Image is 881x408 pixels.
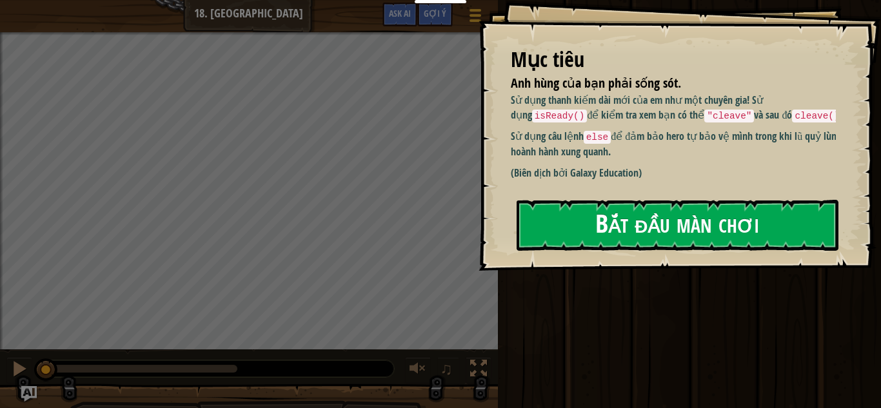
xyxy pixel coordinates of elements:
span: ♫ [440,359,453,378]
code: else [584,131,611,144]
code: "cleave" [704,110,754,122]
button: Bắt đầu màn chơi [517,200,838,251]
button: Bật tắt chế độ toàn màn hình [466,357,491,384]
code: cleave() [792,110,842,122]
p: Sử dụng thanh kiếm dài mới của em như một chuyên gia! Sử dụng để kiểm tra xem bạn có thể và sau đó ! [511,93,846,122]
li: Anh hùng của bạn phải sống sót. [495,74,833,93]
span: Anh hùng của bạn phải sống sót. [511,74,681,92]
button: Tùy chỉnh âm lượng [405,357,431,384]
span: Gợi ý [424,7,446,19]
button: Hiện game menu [459,3,491,33]
p: (Biên dịch bởi Galaxy Education) [511,166,846,180]
div: Mục tiêu [511,45,836,75]
button: ♫ [437,357,459,384]
button: Ctrl + P: Pause [6,357,32,384]
button: Ask AI [382,3,417,26]
button: Ask AI [21,386,37,402]
p: Sử dụng câu lệnh để đảm bảo hero tự bảo vệ mình trong khi lũ quỷ lùn hoành hành xung quanh. [511,129,846,159]
span: Ask AI [389,7,411,19]
code: isReady() [532,110,588,122]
